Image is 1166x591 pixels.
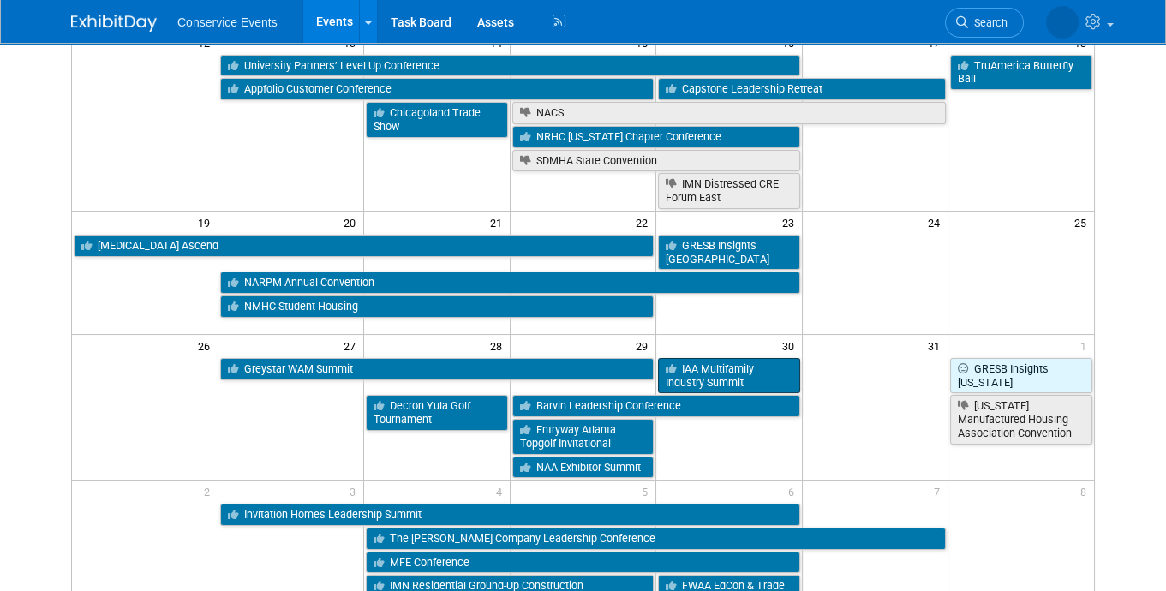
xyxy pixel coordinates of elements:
a: Chicagoland Trade Show [366,102,507,137]
a: NACS [512,102,946,124]
span: 3 [348,481,363,502]
span: 1 [1079,335,1094,356]
span: 24 [926,212,948,233]
span: 30 [780,335,802,356]
a: Appfolio Customer Conference [220,78,654,100]
span: 6 [786,481,802,502]
span: 23 [780,212,802,233]
a: NAA Exhibitor Summit [512,457,654,479]
span: 29 [634,335,655,356]
a: TruAmerica Butterfly Ball [950,55,1092,90]
span: 5 [640,481,655,502]
a: Greystar WAM Summit [220,358,654,380]
a: SDMHA State Convention [512,150,800,172]
a: [MEDICAL_DATA] Ascend [74,235,654,257]
span: 8 [1079,481,1094,502]
a: Search [945,8,1024,38]
span: 21 [488,212,510,233]
span: 4 [494,481,510,502]
a: GRESB Insights [GEOGRAPHIC_DATA] [658,235,799,270]
span: 27 [342,335,363,356]
span: Search [968,16,1008,29]
a: NMHC Student Housing [220,295,654,318]
span: 26 [196,335,218,356]
a: IAA Multifamily Industry Summit [658,358,799,393]
span: 7 [932,481,948,502]
a: University Partners’ Level Up Conference [220,55,800,77]
a: MFE Conference [366,552,799,574]
span: 28 [488,335,510,356]
a: IMN Distressed CRE Forum East [658,173,799,208]
span: 25 [1073,212,1094,233]
a: The [PERSON_NAME] Company Leadership Conference [366,528,946,550]
span: 31 [926,335,948,356]
a: Capstone Leadership Retreat [658,78,946,100]
span: 2 [202,481,218,502]
span: 22 [634,212,655,233]
img: Amiee Griffey [1046,6,1079,39]
a: NARPM Annual Convention [220,272,800,294]
img: ExhibitDay [71,15,157,32]
a: Entryway Atlanta Topgolf Invitational [512,419,654,454]
span: 20 [342,212,363,233]
a: Barvin Leadership Conference [512,395,800,417]
a: Decron Yula Golf Tournament [366,395,507,430]
span: 19 [196,212,218,233]
a: NRHC [US_STATE] Chapter Conference [512,126,800,148]
a: Invitation Homes Leadership Summit [220,504,800,526]
span: Conservice Events [177,15,278,29]
a: [US_STATE] Manufactured Housing Association Convention [950,395,1092,444]
a: GRESB Insights [US_STATE] [950,358,1092,393]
